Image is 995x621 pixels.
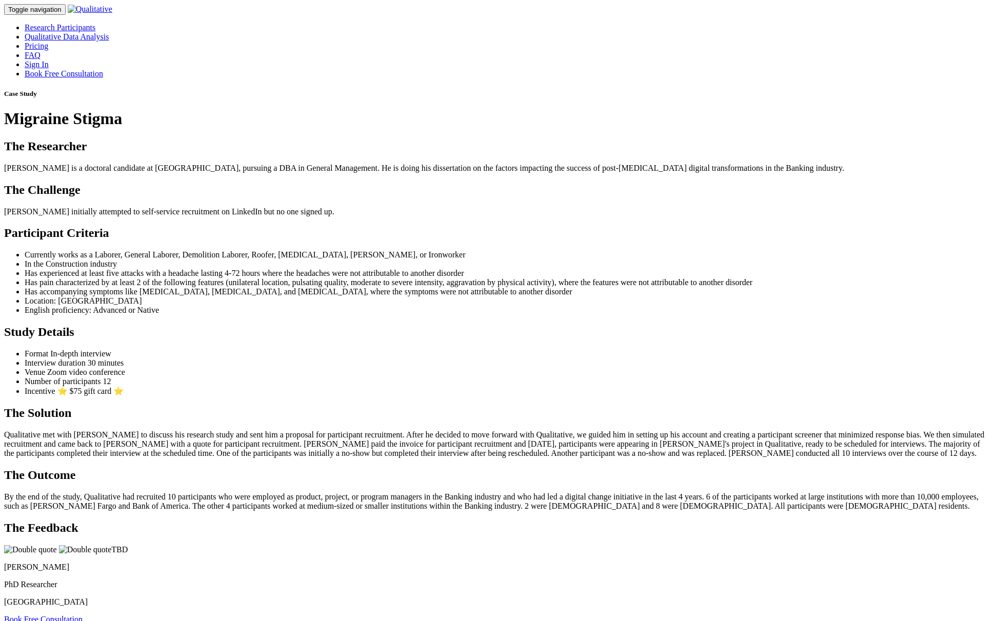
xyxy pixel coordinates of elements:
[25,296,991,306] li: Location: [GEOGRAPHIC_DATA]
[8,6,62,13] span: Toggle navigation
[25,358,86,367] span: Interview duration
[59,545,112,554] img: Double quote
[4,109,991,128] h1: Migraine Stigma
[4,139,991,153] h2: The Researcher
[25,259,991,269] li: In the Construction industry
[4,545,991,554] p: TBD
[50,349,111,358] span: In-depth interview
[4,406,991,420] h2: The Solution
[25,51,41,59] a: FAQ
[25,23,95,32] a: Research Participants
[4,468,991,482] h2: The Outcome
[25,69,103,78] a: Book Free Consultation
[4,580,991,589] p: PhD Researcher
[4,492,991,511] p: By the end of the study, Qualitative had recruited 10 participants who were employed as product, ...
[57,387,124,395] span: ⭐ $75 gift card ⭐
[25,377,101,386] span: Number of participants
[25,32,109,41] a: Qualitative Data Analysis
[25,306,991,315] li: English proficiency: Advanced or Native
[25,42,48,50] a: Pricing
[25,250,991,259] li: Currently works as a Laborer, General Laborer, Demolition Laborer, Roofer, [MEDICAL_DATA], [PERSO...
[25,278,991,287] li: Has pain characterized by at least 2 of the following features (unilateral location, pulsating qu...
[25,387,55,395] span: Incentive
[25,287,991,296] li: Has accompanying symptoms like [MEDICAL_DATA], [MEDICAL_DATA], and [MEDICAL_DATA], where the symp...
[944,572,995,621] iframe: Chat Widget
[4,563,991,572] p: [PERSON_NAME]
[4,325,991,339] h2: Study Details
[4,207,991,216] p: [PERSON_NAME] initially attempted to self-service recruitment on LinkedIn but no one signed up.
[4,226,991,240] h2: Participant Criteria
[25,60,49,69] a: Sign In
[47,368,125,376] span: Zoom video conference
[4,430,991,458] p: Qualitative met with [PERSON_NAME] to discuss his research study and sent him a proposal for part...
[25,349,48,358] span: Format
[4,597,991,607] p: [GEOGRAPHIC_DATA]
[4,164,991,173] p: [PERSON_NAME] is a doctoral candidate at [GEOGRAPHIC_DATA], pursuing a DBA in General Management....
[4,183,991,197] h2: The Challenge
[4,4,66,15] button: Toggle navigation
[68,5,112,14] img: Qualitative
[4,90,991,98] h5: Case Study
[4,521,991,535] h2: The Feedback
[25,368,45,376] span: Venue
[103,377,111,386] span: 12
[4,545,57,554] img: Double quote
[88,358,124,367] span: 30 minutes
[25,269,991,278] li: Has experienced at least five attacks with a headache lasting 4-72 hours where the headaches were...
